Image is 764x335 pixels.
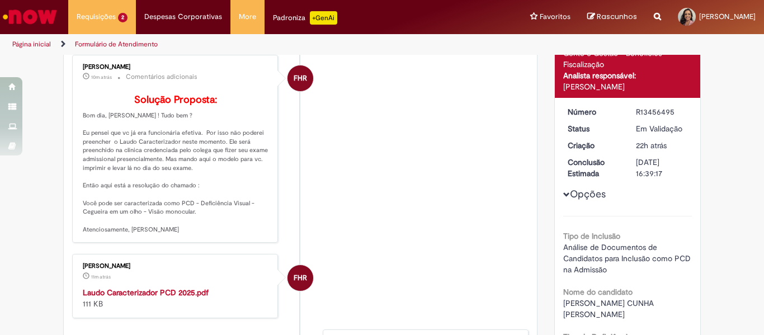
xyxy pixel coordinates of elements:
a: Rascunhos [587,12,637,22]
span: More [239,11,256,22]
a: Página inicial [12,40,51,49]
span: 10m atrás [91,74,112,81]
dt: Status [559,123,628,134]
div: 28/08/2025 10:06:53 [636,140,688,151]
span: Favoritos [540,11,570,22]
div: [PERSON_NAME] [83,64,269,70]
div: Em Validação [636,123,688,134]
time: 29/08/2025 07:31:19 [91,273,111,280]
span: 22h atrás [636,140,667,150]
div: Gente e Gestão - Benefícios - Fiscalização [563,48,692,70]
ul: Trilhas de página [8,34,501,55]
small: Comentários adicionais [126,72,197,82]
a: Laudo Caracterizador PCD 2025.pdf [83,287,209,298]
span: Despesas Corporativas [144,11,222,22]
dt: Criação [559,140,628,151]
span: FHR [294,65,307,92]
b: Nome do candidato [563,287,633,297]
div: undefined Online [287,265,313,291]
time: 29/08/2025 07:32:02 [91,74,112,81]
span: [PERSON_NAME] [699,12,756,21]
p: +GenAi [310,11,337,25]
span: [PERSON_NAME] CUNHA [PERSON_NAME] [563,298,656,319]
span: Rascunhos [597,11,637,22]
p: Bom dia, [PERSON_NAME] ! Tudo bem ? Eu pensei que vc já era funcionária efetiva. Por isso não pod... [83,95,269,234]
span: Requisições [77,11,116,22]
div: [PERSON_NAME] [563,81,692,92]
dt: Conclusão Estimada [559,157,628,179]
b: Solução Proposta: [134,93,217,106]
span: FHR [294,265,307,291]
a: Formulário de Atendimento [75,40,158,49]
div: [DATE] 16:39:17 [636,157,688,179]
time: 28/08/2025 10:06:53 [636,140,667,150]
span: 11m atrás [91,273,111,280]
div: Francoise Helizabeth Reginaldo Samor [287,65,313,91]
div: 111 KB [83,287,269,309]
div: Analista responsável: [563,70,692,81]
img: ServiceNow [1,6,59,28]
b: Tipo de Inclusão [563,231,620,241]
div: R13456495 [636,106,688,117]
dt: Número [559,106,628,117]
div: Padroniza [273,11,337,25]
span: 2 [118,13,128,22]
div: [PERSON_NAME] [83,263,269,270]
span: Análise de Documentos de Candidatos para Inclusão como PCD na Admissão [563,242,693,275]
